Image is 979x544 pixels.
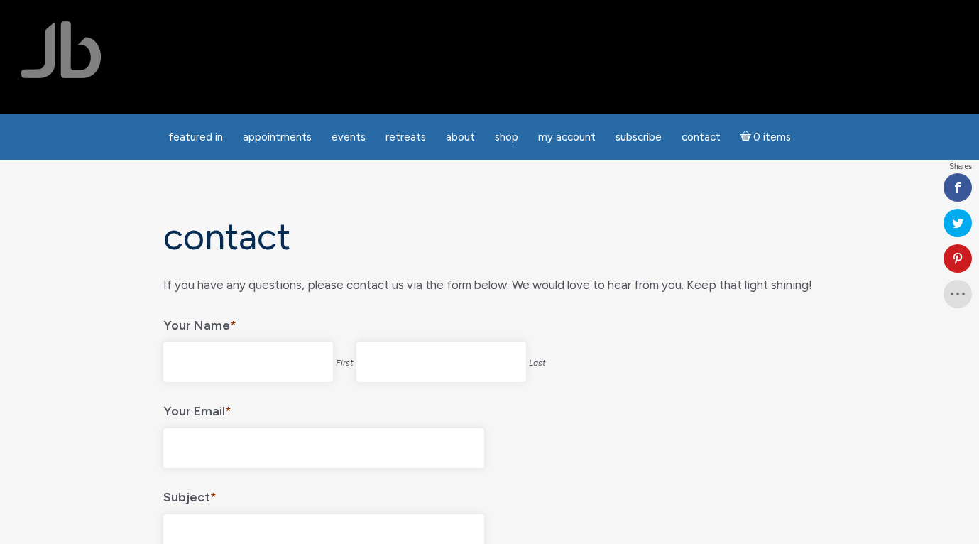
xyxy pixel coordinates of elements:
[21,21,102,78] img: Jamie Butler. The Everyday Medium
[495,131,518,143] span: Shop
[163,479,217,508] label: Subject
[323,124,374,151] a: Events
[168,131,223,143] span: featured in
[163,308,816,337] legend: Your Name
[740,131,754,143] i: Cart
[437,124,483,151] a: About
[486,124,527,151] a: Shop
[163,274,816,296] div: If you have any questions, please contact us via the form below. We would love to hear from you. ...
[234,124,320,151] a: Appointments
[616,131,662,143] span: Subscribe
[377,124,434,151] a: Retreats
[753,132,791,143] span: 0 items
[446,131,475,143] span: About
[538,131,596,143] span: My Account
[673,124,729,151] a: Contact
[385,131,426,143] span: Retreats
[949,163,972,170] span: Shares
[332,131,366,143] span: Events
[336,352,354,374] label: First
[530,124,604,151] a: My Account
[160,124,231,151] a: featured in
[529,352,546,374] label: Last
[163,393,231,423] label: Your Email
[682,131,721,143] span: Contact
[243,131,312,143] span: Appointments
[163,217,816,257] h1: Contact
[607,124,670,151] a: Subscribe
[732,122,800,151] a: Cart0 items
